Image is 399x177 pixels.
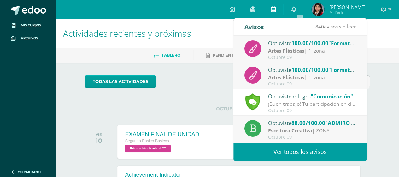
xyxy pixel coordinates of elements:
a: todas las Actividades [85,75,156,88]
span: OCTUBRE [206,106,249,111]
div: Octubre 09 [268,135,356,140]
img: 3233058783b189e4760c1c6327de21ef.png [312,3,324,16]
div: Octubre 09 [268,55,356,60]
span: "Comunicación" [311,93,353,100]
span: Actividades recientes y próximas [63,27,191,39]
span: 88.00/100.00 [291,119,325,127]
strong: Artes Plásticas [268,47,304,54]
div: Obtuviste en [268,119,356,127]
span: "Formato 6" [328,40,360,47]
span: Cerrar panel [18,170,42,174]
div: Obtuviste en [268,39,356,47]
span: Tablero [161,53,180,58]
strong: Escritura Creativa [268,127,312,134]
span: [PERSON_NAME] [329,4,365,10]
div: | ZONA [268,127,356,134]
div: 10 [96,137,102,144]
div: Octubre 09 [268,81,356,87]
div: | 1. zona [268,47,356,54]
a: Archivos [5,32,50,45]
a: Mis cursos [5,19,50,32]
span: "ADMIRO A" [325,119,357,127]
a: Pendientes de entrega [206,50,267,60]
span: Segundo Básico Básicos [125,139,169,143]
span: 100.00/100.00 [291,66,328,73]
div: | 1. zona [268,74,356,81]
div: EXAMEN FINAL DE UNIDAD [125,131,199,138]
span: Mis cursos [21,23,41,28]
div: Obtuviste en [268,66,356,74]
span: Mi Perfil [329,9,365,15]
a: Tablero [154,50,180,60]
div: Octubre 09 [268,108,356,113]
span: 100.00/100.00 [291,40,328,47]
span: avisos sin leer [315,23,356,30]
strong: Artes Plásticas [268,74,304,81]
div: ¡Buen trabajo! Tu participación en clase ha sido fenomenal, sigue expresando tus dudas y opinione... [268,100,356,108]
span: Archivos [21,36,38,41]
span: Pendientes de entrega [213,53,267,58]
div: VIE [96,132,102,137]
span: 840 [315,23,324,30]
span: Educación Musical 'C' [125,145,171,152]
a: Ver todos los avisos [233,143,367,161]
span: "Formato 5" [328,66,360,73]
div: Avisos [244,18,264,35]
div: Obtuviste el logro [268,92,356,100]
